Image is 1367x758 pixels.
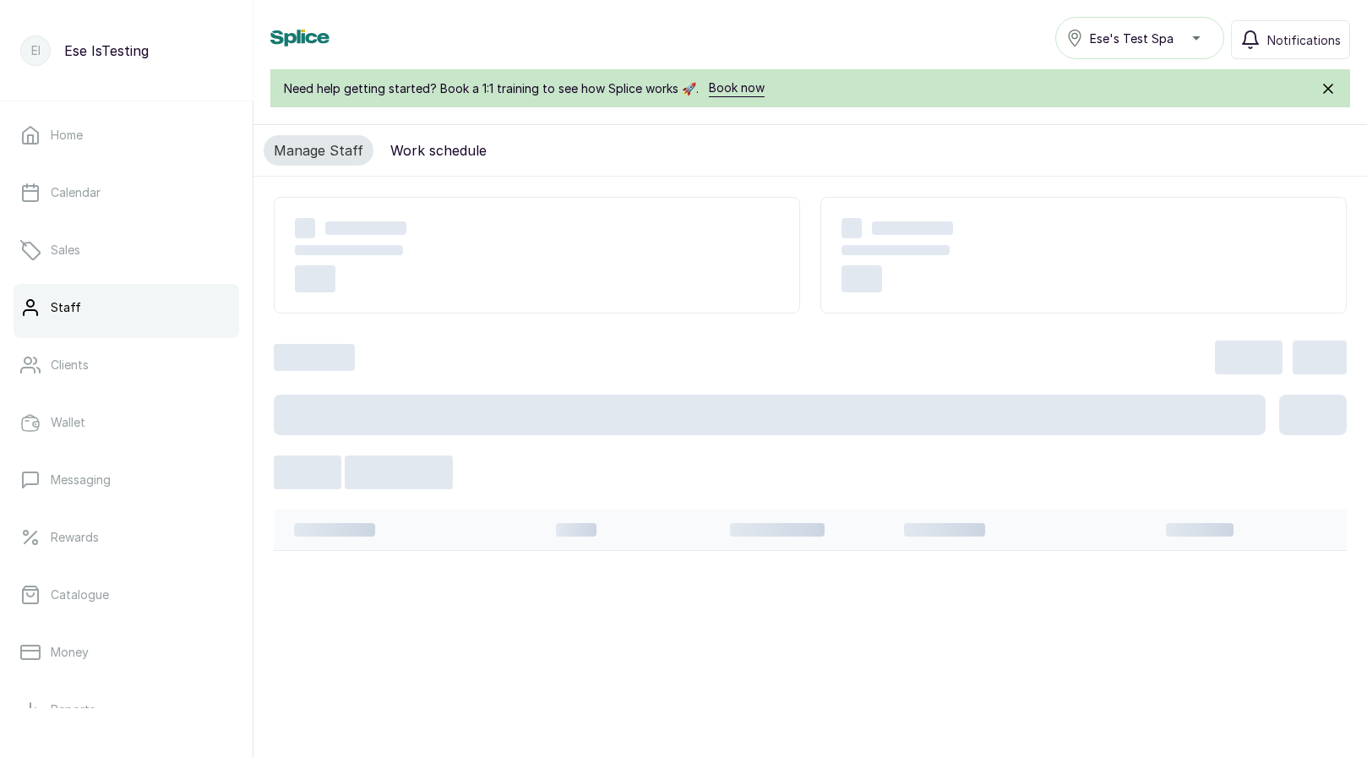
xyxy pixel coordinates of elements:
a: Money [14,629,239,676]
span: Notifications [1267,31,1341,49]
p: Catalogue [51,586,109,603]
a: Book now [709,79,765,97]
p: Rewards [51,529,99,546]
span: Need help getting started? Book a 1:1 training to see how Splice works 🚀. [284,80,699,97]
span: Ese's Test Spa [1090,30,1174,47]
p: Home [51,127,83,144]
p: EI [31,42,41,59]
a: Catalogue [14,571,239,619]
p: Messaging [51,472,111,488]
p: Sales [51,242,80,259]
button: Ese's Test Spa [1055,17,1224,59]
a: Staff [14,284,239,331]
p: Clients [51,357,89,374]
p: Reports [51,701,95,718]
p: Staff [51,299,81,316]
p: Money [51,644,89,661]
a: Wallet [14,399,239,446]
a: Rewards [14,514,239,561]
button: Notifications [1231,20,1350,59]
a: Reports [14,686,239,733]
p: Wallet [51,414,85,431]
button: Work schedule [380,135,497,166]
a: Messaging [14,456,239,504]
a: Home [14,112,239,159]
a: Clients [14,341,239,389]
p: Calendar [51,184,101,201]
button: Manage Staff [264,135,373,166]
p: Ese IsTesting [64,41,149,61]
a: Calendar [14,169,239,216]
a: Sales [14,226,239,274]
